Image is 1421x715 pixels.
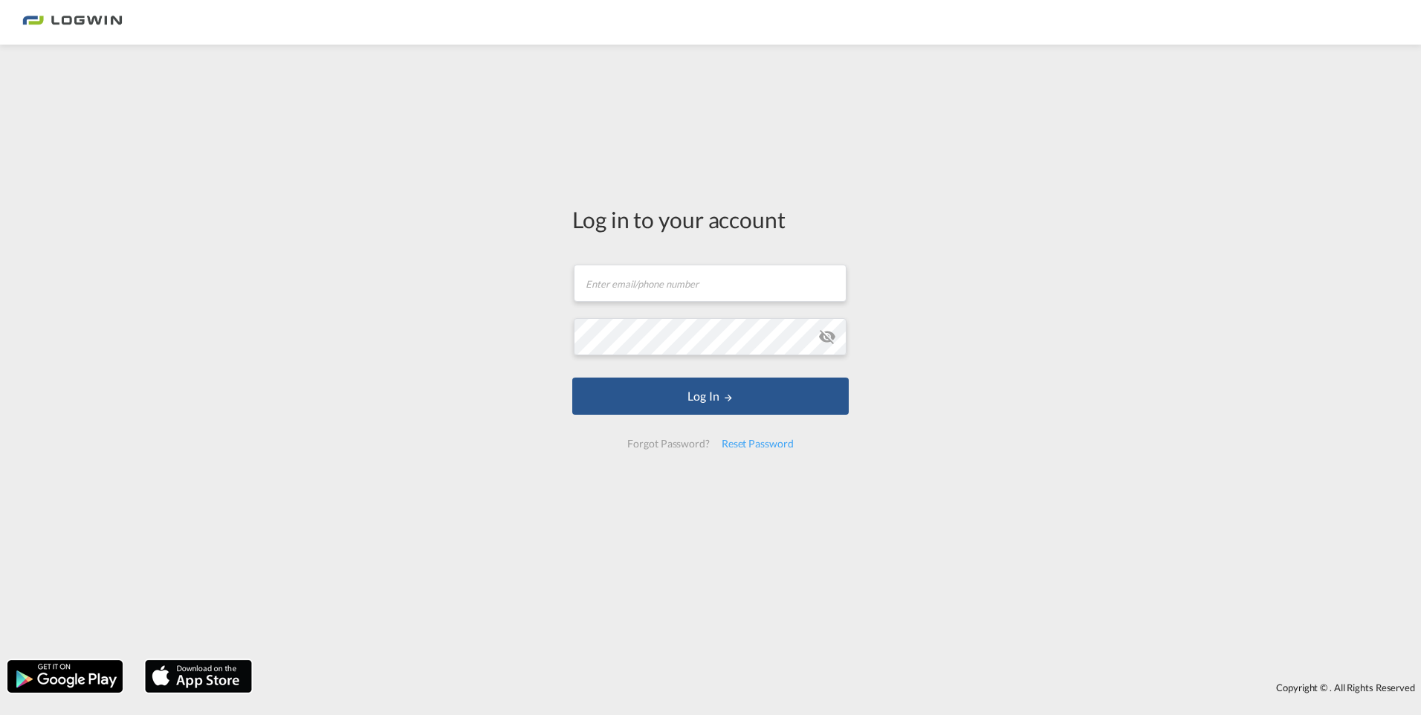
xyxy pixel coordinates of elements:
[818,328,836,346] md-icon: icon-eye-off
[574,265,847,302] input: Enter email/phone number
[259,675,1421,700] div: Copyright © . All Rights Reserved
[22,6,123,39] img: bc73a0e0d8c111efacd525e4c8ad7d32.png
[143,659,253,694] img: apple.png
[572,378,849,415] button: LOGIN
[572,204,849,235] div: Log in to your account
[6,659,124,694] img: google.png
[716,430,800,457] div: Reset Password
[621,430,715,457] div: Forgot Password?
